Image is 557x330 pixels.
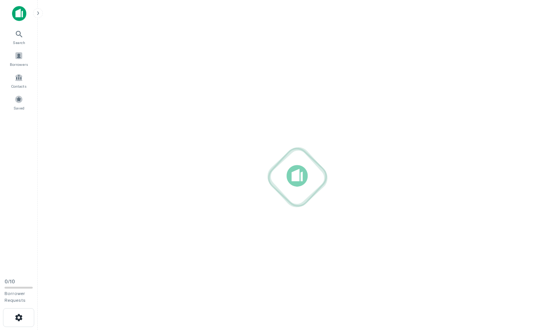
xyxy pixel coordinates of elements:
span: Saved [14,105,24,111]
a: Borrowers [2,49,35,69]
a: Search [2,27,35,47]
span: 0 / 10 [5,279,15,284]
span: Contacts [11,83,26,89]
span: Borrowers [10,61,28,67]
a: Saved [2,92,35,113]
img: capitalize-icon.png [12,6,26,21]
span: Borrower Requests [5,291,26,303]
a: Contacts [2,70,35,91]
iframe: Chat Widget [519,270,557,306]
span: Search [13,40,25,46]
